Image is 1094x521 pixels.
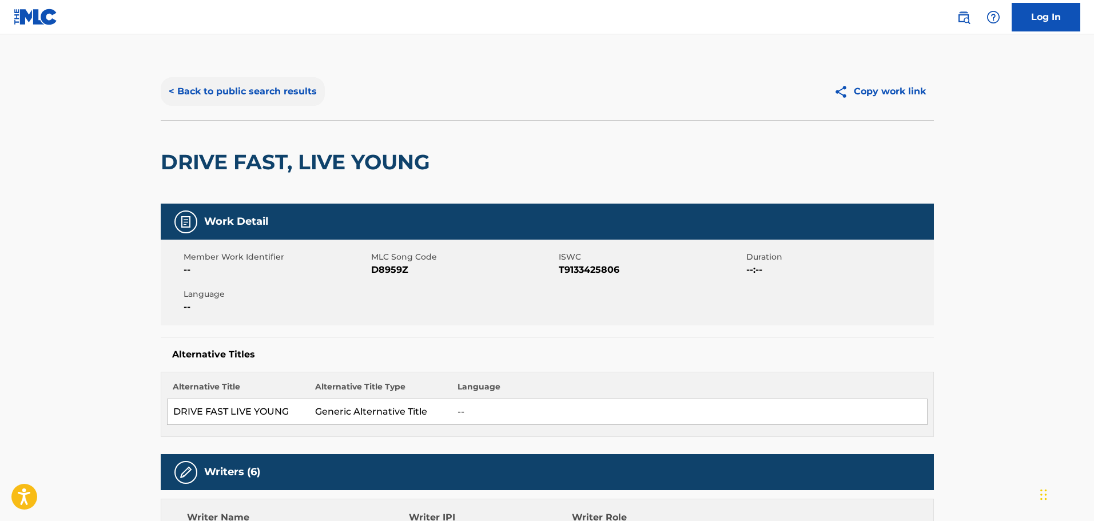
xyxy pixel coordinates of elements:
span: MLC Song Code [371,251,556,263]
button: < Back to public search results [161,77,325,106]
span: D8959Z [371,263,556,277]
button: Copy work link [826,77,934,106]
td: DRIVE FAST LIVE YOUNG [167,399,309,425]
span: --:-- [746,263,931,277]
td: -- [452,399,927,425]
h2: DRIVE FAST, LIVE YOUNG [161,149,436,175]
span: -- [184,300,368,314]
h5: Writers (6) [204,466,260,479]
div: Help [982,6,1005,29]
th: Alternative Title Type [309,381,452,399]
iframe: Chat Widget [1037,466,1094,521]
h5: Alternative Titles [172,349,922,360]
th: Alternative Title [167,381,309,399]
img: Copy work link [834,85,854,99]
span: Member Work Identifier [184,251,368,263]
img: Writers [179,466,193,479]
span: Language [184,288,368,300]
div: Drag [1040,478,1047,512]
span: T9133425806 [559,263,743,277]
th: Language [452,381,927,399]
img: search [957,10,970,24]
span: -- [184,263,368,277]
td: Generic Alternative Title [309,399,452,425]
a: Log In [1012,3,1080,31]
span: Duration [746,251,931,263]
h5: Work Detail [204,215,268,228]
a: Public Search [952,6,975,29]
img: Work Detail [179,215,193,229]
img: help [986,10,1000,24]
span: ISWC [559,251,743,263]
img: MLC Logo [14,9,58,25]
